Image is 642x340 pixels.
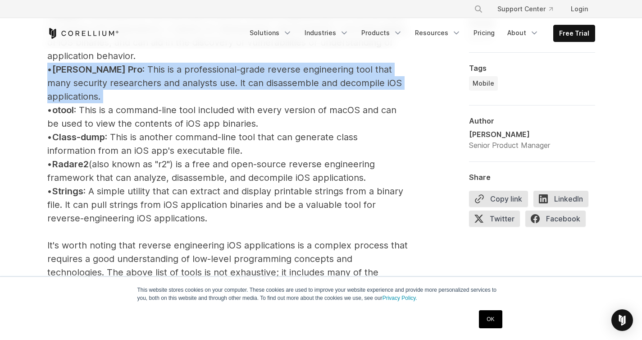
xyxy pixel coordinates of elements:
span: Twitter [469,211,520,227]
div: Open Intercom Messenger [611,309,633,331]
span: Facebook [525,211,586,227]
div: [PERSON_NAME] [469,129,550,140]
span: LinkedIn [533,191,588,207]
a: Facebook [525,211,591,230]
span: Mobile [473,79,494,88]
button: Copy link [469,191,528,207]
div: Author [469,116,595,125]
span: otool [52,105,74,115]
a: Login [564,1,595,17]
p: This website stores cookies on your computer. These cookies are used to improve your website expe... [137,286,505,302]
a: OK [479,310,502,328]
div: Navigation Menu [463,1,595,17]
a: Mobile [469,76,498,91]
div: Share [469,173,595,182]
span: Class-dump [52,132,105,142]
a: Resources [410,25,466,41]
span: Strings [52,186,83,197]
a: Products [356,25,408,41]
div: Tags [469,64,595,73]
span: [PERSON_NAME] Pro [52,64,142,75]
button: Search [470,1,487,17]
a: Support Center [490,1,560,17]
a: Solutions [244,25,297,41]
a: Free Trial [554,25,595,41]
div: Navigation Menu [244,25,595,42]
div: Senior Product Manager [469,140,550,151]
a: Privacy Policy. [382,295,417,301]
a: Twitter [469,211,525,230]
a: Pricing [468,25,500,41]
a: LinkedIn [533,191,594,211]
a: Industries [299,25,354,41]
span: Radare2 [52,159,89,170]
a: Corellium Home [47,28,119,39]
a: About [502,25,544,41]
